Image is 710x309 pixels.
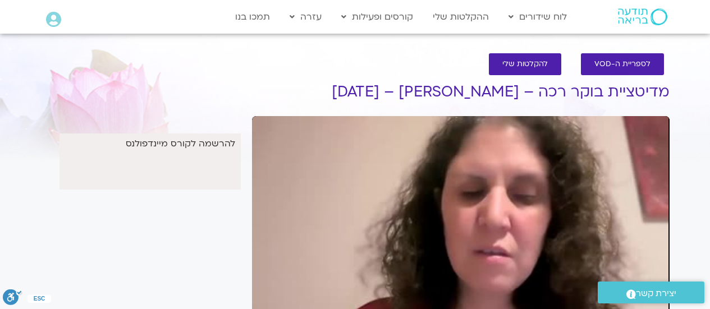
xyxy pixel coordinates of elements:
[581,53,664,75] a: לספריית ה-VOD
[618,8,667,25] img: תודעה בריאה
[427,6,494,27] a: ההקלטות שלי
[502,60,548,68] span: להקלטות שלי
[65,136,235,151] p: להרשמה לקורס מיינדפולנס
[252,84,670,100] h1: מדיטציית בוקר רכה – [PERSON_NAME] – [DATE]
[230,6,276,27] a: תמכו בנו
[598,282,704,303] a: יצירת קשר
[594,60,651,68] span: לספריית ה-VOD
[284,6,327,27] a: עזרה
[636,286,676,301] span: יצירת קשר
[503,6,572,27] a: לוח שידורים
[489,53,561,75] a: להקלטות שלי
[336,6,419,27] a: קורסים ופעילות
